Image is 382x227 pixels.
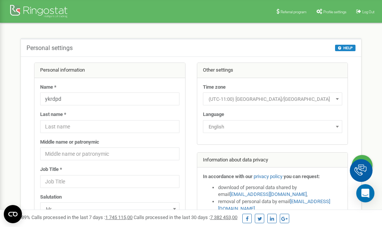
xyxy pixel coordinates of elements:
strong: you can request: [284,174,320,179]
li: removal of personal data by email , [218,198,342,212]
span: Log Out [362,10,374,14]
span: Calls processed in the last 30 days : [134,214,237,220]
label: Salutation [40,194,62,201]
label: Middle name or patronymic [40,139,99,146]
div: Information about data privacy [197,153,348,168]
li: download of personal data shared by email , [218,184,342,198]
span: English [206,122,340,132]
label: Name * [40,84,56,91]
span: (UTC-11:00) Pacific/Midway [203,92,342,105]
span: Profile settings [323,10,346,14]
strong: In accordance with our [203,174,253,179]
input: Middle name or patronymic [40,147,179,160]
input: Job Title [40,175,179,188]
label: Job Title * [40,166,62,173]
span: English [203,120,342,133]
a: [EMAIL_ADDRESS][DOMAIN_NAME] [230,191,307,197]
label: Time zone [203,84,226,91]
span: Mr. [40,202,179,215]
button: Open CMP widget [4,205,22,223]
label: Language [203,111,224,118]
span: Mr. [43,204,177,214]
label: Last name * [40,111,66,118]
span: Referral program [281,10,307,14]
u: 1 745 115,00 [105,214,133,220]
button: HELP [335,45,355,51]
div: Personal information [34,63,185,78]
a: privacy policy [254,174,282,179]
span: Calls processed in the last 7 days : [31,214,133,220]
u: 7 382 453,00 [210,214,237,220]
div: Open Intercom Messenger [356,184,374,202]
h5: Personal settings [27,45,73,52]
input: Name [40,92,179,105]
span: (UTC-11:00) Pacific/Midway [206,94,340,105]
input: Last name [40,120,179,133]
div: Other settings [197,63,348,78]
